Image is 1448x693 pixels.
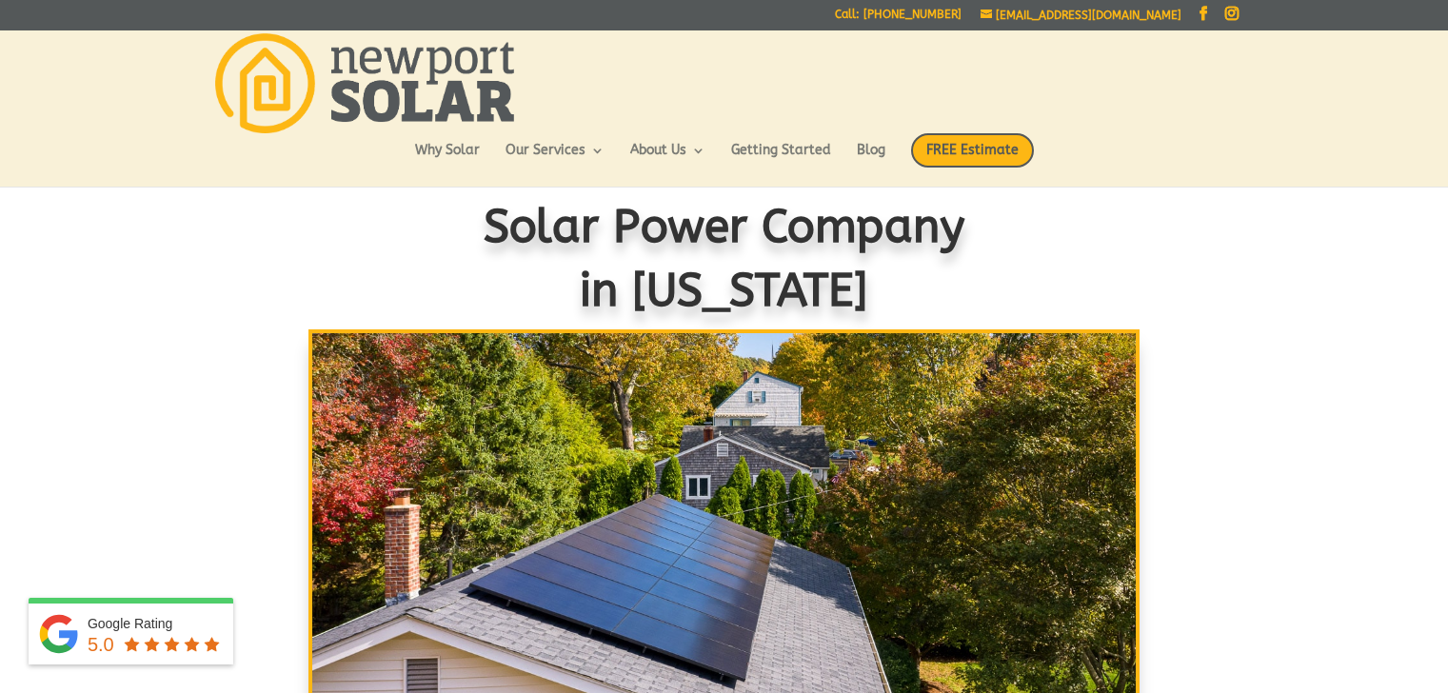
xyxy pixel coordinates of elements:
a: [EMAIL_ADDRESS][DOMAIN_NAME] [981,9,1181,22]
a: Getting Started [731,144,831,176]
a: Why Solar [415,144,480,176]
div: Google Rating [88,614,224,633]
span: Solar Power Company in [US_STATE] [484,200,965,317]
span: FREE Estimate [911,133,1034,168]
span: 5.0 [88,634,114,655]
a: Blog [857,144,885,176]
a: Our Services [506,144,605,176]
a: FREE Estimate [911,133,1034,187]
a: About Us [630,144,705,176]
img: Newport Solar | Solar Energy Optimized. [215,33,514,133]
a: Call: [PHONE_NUMBER] [835,9,962,29]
